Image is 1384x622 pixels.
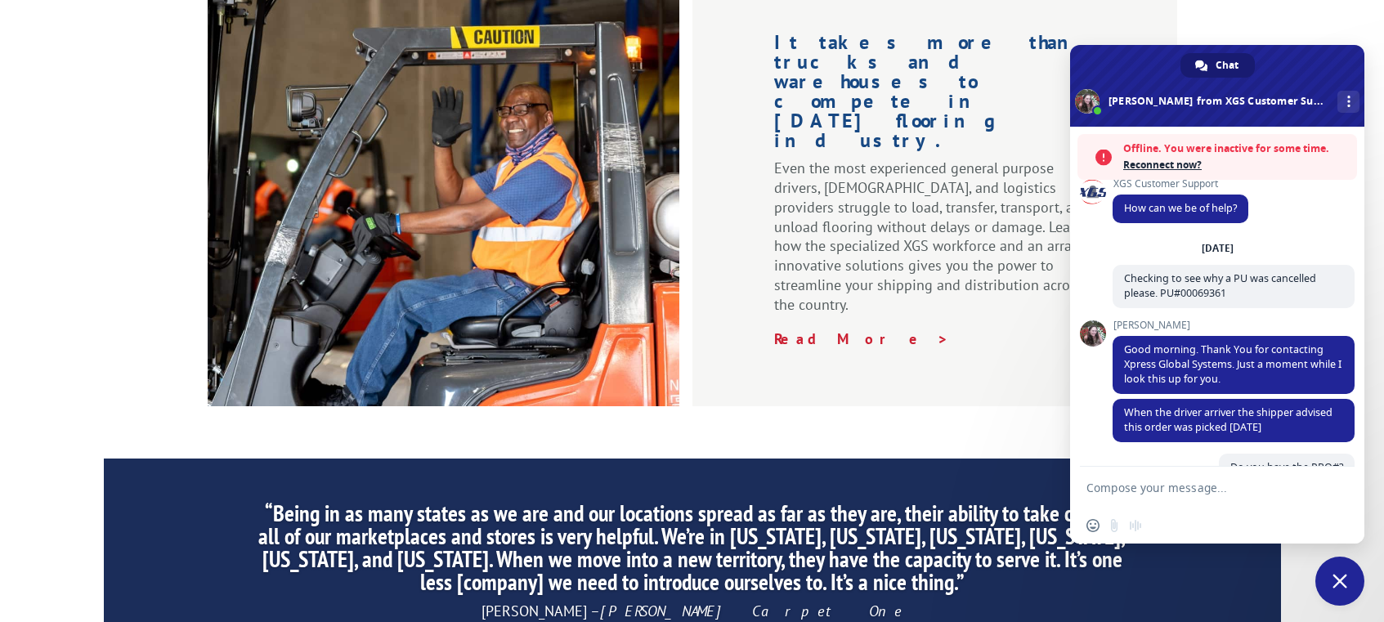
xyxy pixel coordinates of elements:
span: Offline. You were inactive for some time. [1123,141,1349,157]
div: Chat [1180,53,1255,78]
span: Good morning. Thank You for contacting Xpress Global Systems. Just a moment while I look this up ... [1124,342,1341,386]
span: How can we be of help? [1124,201,1237,215]
span: Chat [1216,53,1238,78]
em: [PERSON_NAME] Carpet One [600,602,903,620]
h2: “Being in as many states as we are and our locations spread as far as they are, their ability to ... [257,502,1126,602]
div: [DATE] [1202,244,1234,253]
span: XGS Customer Support [1113,178,1248,190]
span: When the driver arriver the shipper advised this order was picked [DATE] [1124,405,1332,434]
div: More channels [1337,91,1359,113]
span: Checking to see why a PU was cancelled please. PU#00069361 [1124,271,1316,300]
textarea: Compose your message... [1086,481,1312,495]
span: Do you have the PRO#? [1230,460,1343,474]
h1: It takes more than trucks and warehouses to compete in [DATE] flooring industry. [774,33,1095,159]
div: Close chat [1315,557,1364,606]
a: Read More > [774,329,949,348]
span: [PERSON_NAME] [1113,320,1355,331]
span: Reconnect now? [1123,157,1349,173]
span: [PERSON_NAME] – [481,602,903,620]
span: Insert an emoji [1086,519,1100,532]
p: Even the most experienced general purpose drivers, [DEMOGRAPHIC_DATA], and logistics providers st... [774,159,1095,329]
